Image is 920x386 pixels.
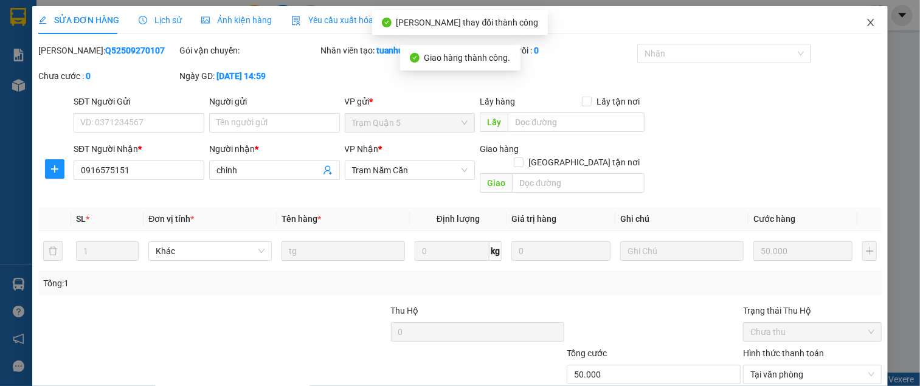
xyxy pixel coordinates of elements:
button: plus [862,241,877,261]
b: [DATE] 14:59 [216,71,266,81]
div: SĐT Người Gửi [74,95,204,108]
th: Ghi chú [615,207,749,231]
input: 0 [511,241,610,261]
div: Trạng thái Thu Hộ [743,304,882,317]
button: plus [45,159,64,179]
span: Lấy [480,112,508,132]
div: [PERSON_NAME]: [38,44,177,57]
span: Lịch sử [139,15,182,25]
button: delete [43,241,63,261]
b: GỬI : Trạm Năm Căn [15,88,168,108]
input: Dọc đường [508,112,645,132]
div: Tổng: 1 [43,277,356,290]
b: 0 [534,46,539,55]
button: Close [854,6,888,40]
span: VP Nhận [345,144,379,154]
span: Giá trị hàng [511,214,556,224]
span: Lấy hàng [480,97,515,106]
span: Trạm Năm Căn [352,161,468,179]
div: Chưa cước : [38,69,177,83]
span: picture [201,16,210,24]
label: Hình thức thanh toán [743,348,824,358]
div: Cước rồi : [496,44,635,57]
span: Yêu cầu xuất hóa đơn điện tử [291,15,420,25]
div: SĐT Người Nhận [74,142,204,156]
input: VD: Bàn, Ghế [282,241,405,261]
span: SL [76,214,86,224]
span: clock-circle [139,16,147,24]
div: VP gửi [345,95,476,108]
b: Q52509270107 [105,46,165,55]
div: Gói vận chuyển: [179,44,318,57]
span: user-add [323,165,333,175]
span: Đơn vị tính [148,214,194,224]
span: Giao hàng [480,144,519,154]
span: Thu Hộ [391,306,419,315]
input: 0 [753,241,853,261]
b: tuanhuynh.hao [376,46,435,55]
b: 0 [86,71,91,81]
span: Giao hàng thành công. [424,53,511,63]
img: icon [291,16,301,26]
img: logo.jpg [15,15,76,76]
div: Người nhận [209,142,340,156]
span: Tại văn phòng [750,365,874,384]
span: Tên hàng [282,214,321,224]
span: Lấy tận nơi [592,95,645,108]
span: Tổng cước [567,348,607,358]
input: Dọc đường [512,173,645,193]
span: Chưa thu [750,323,874,341]
li: 26 Phó Cơ Điều, Phường 12 [114,30,508,45]
span: Cước hàng [753,214,795,224]
li: Hotline: 02839552959 [114,45,508,60]
input: Ghi Chú [620,241,744,261]
span: check-circle [410,53,420,63]
span: Ảnh kiện hàng [201,15,272,25]
span: check-circle [382,18,392,27]
div: Ngày GD: [179,69,318,83]
div: Người gửi [209,95,340,108]
span: Định lượng [437,214,480,224]
span: Khác [156,242,265,260]
span: close [866,18,876,27]
span: kg [489,241,502,261]
span: Giao [480,173,512,193]
span: SỬA ĐƠN HÀNG [38,15,119,25]
span: [GEOGRAPHIC_DATA] tận nơi [524,156,645,169]
span: Trạm Quận 5 [352,114,468,132]
span: [PERSON_NAME] thay đổi thành công [396,18,539,27]
div: Nhân viên tạo: [320,44,494,57]
span: plus [46,164,64,174]
span: edit [38,16,47,24]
